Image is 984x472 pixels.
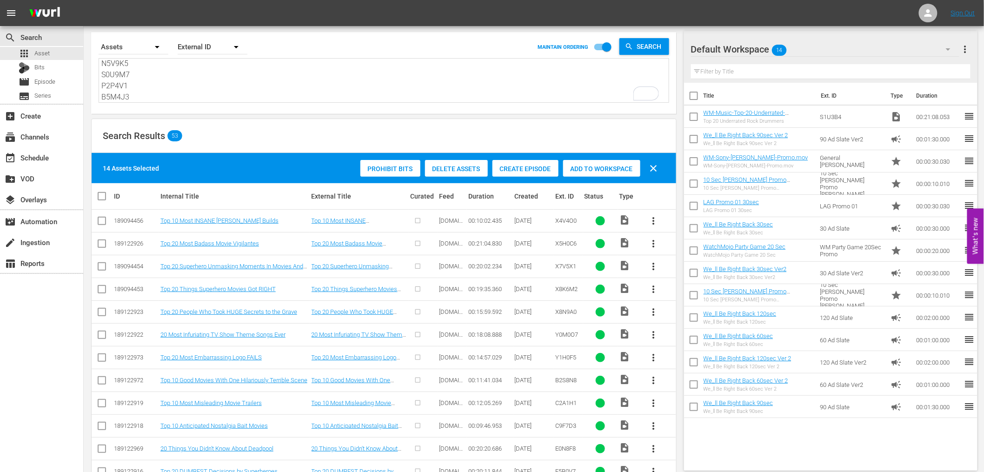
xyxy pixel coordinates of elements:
span: Y0M0O7 [555,331,578,338]
button: more_vert [643,324,665,346]
div: 189122969 [114,445,158,452]
div: 189094456 [114,217,158,224]
span: more_vert [648,284,659,295]
span: event_available [5,153,16,164]
a: Top 20 People Who Took HUGE Secrets to the Grave [312,308,397,322]
span: more_vert [648,352,659,363]
button: more_vert [643,392,665,414]
td: 00:00:30.000 [912,262,964,284]
div: Top 20 Underrated Rock Drummers [704,118,813,124]
a: Top 20 People Who Took HUGE Secrets to the Grave [160,308,297,315]
span: 14 [772,40,787,60]
button: more_vert [643,210,665,232]
button: Create Episode [492,160,558,177]
span: subscriptions [5,132,16,143]
span: table_chart [5,258,16,269]
button: more_vert [643,369,665,392]
span: Video [619,351,631,362]
span: Automation [5,216,16,227]
span: Ad [891,401,902,412]
div: 00:21:04.830 [468,240,512,247]
span: Video [619,214,631,226]
a: We_ll Be Right Back 90sec [704,399,773,406]
div: Default Workspace [691,36,960,62]
div: [DATE] [515,217,552,224]
div: External ID [178,34,247,60]
span: add_box [5,111,16,122]
a: Top 10 Most INSANE [PERSON_NAME] Builds [160,217,279,224]
div: We_ll Be Right Back 120sec Ver 2 [704,364,791,370]
span: Ad [891,223,902,234]
a: We_ll Be Right Back 60sec Ver 2 [704,377,788,384]
button: more_vert [959,38,971,60]
span: C2A1H1 [555,399,577,406]
a: Top 10 Most Misleading Movie Trailers [160,399,262,406]
div: [DATE] [515,286,552,293]
td: 10 Sec [PERSON_NAME] Promo [PERSON_NAME] [817,284,887,306]
a: WatchMojo Party Game 20 Sec [704,243,786,250]
a: WM-Music-Top-20-Underrated-Drummers-in-Rock_S1U3B4-EN_VIDEO.mov [704,109,789,130]
span: Search Results [103,130,165,141]
a: 20 Most Infuriating TV Show Theme Songs Ever [160,331,286,338]
td: 00:01:00.000 [912,329,964,351]
div: Created [515,193,552,200]
span: Ad [891,357,902,368]
div: We_ll Be Right Back 30sec [704,230,773,236]
div: 189094453 [114,286,158,293]
div: We_ll Be Right Back 30sec Ver2 [704,274,787,280]
span: X5H0C6 [555,240,577,247]
a: 20 Things You Didn't Know About Deadpool [312,445,402,459]
div: 00:12:05.269 [468,399,512,406]
div: WatchMojo Party Game 20 Sec [704,252,786,258]
td: 00:00:10.010 [912,173,964,195]
span: reorder [964,155,975,166]
div: We_ll Be Right Back 90sec [704,408,773,414]
a: We_ll Be Right Back 60sec [704,332,773,339]
span: reorder [964,133,975,144]
div: Status [585,193,617,200]
td: 10 Sec [PERSON_NAME] Promo [PERSON_NAME] [817,173,887,195]
a: Top 10 Anticipated Nostalgia Bait Movies [312,422,402,436]
a: We_ll Be Right Back 90sec Ver 2 [704,132,788,139]
p: MAINTAIN ORDERING [538,44,589,50]
div: Bits [19,62,30,73]
div: 14 Assets Selected [103,164,159,173]
span: X7V5X1 [555,263,576,270]
div: 10 Sec [PERSON_NAME] Promo [PERSON_NAME] [704,297,813,303]
div: [DATE] [515,377,552,384]
button: Prohibit Bits [360,160,420,177]
a: Top 20 Superhero Unmasking Moments In Movies And TV [160,263,307,277]
td: 120 Ad Slate Ver2 [817,351,887,373]
div: [DATE] [515,445,552,452]
td: 60 Ad Slate Ver2 [817,373,887,396]
button: Add to Workspace [563,160,640,177]
span: Promo [891,245,902,256]
div: 00:19:35.360 [468,286,512,293]
div: 189122918 [114,422,158,429]
div: We_ll Be Right Back 60sec [704,341,773,347]
a: 10 Sec [PERSON_NAME] Promo [PERSON_NAME] [704,176,791,190]
div: 189122922 [114,331,158,338]
span: reorder [964,267,975,278]
span: subtitles [19,91,30,102]
span: Video [619,442,631,453]
td: 120 Ad Slate [817,306,887,329]
a: Top 20 Things Superhero Movies Got RIGHT [160,286,276,293]
span: more_vert [648,329,659,340]
span: Video [619,260,631,271]
button: more_vert [643,233,665,255]
img: ans4CAIJ8jUAAAAAAAAAAAAAAAAAAAAAAAAgQb4GAAAAAAAAAAAAAAAAAAAAAAAAJMjXAAAAAAAAAAAAAAAAAAAAAAAAgAT5G... [22,2,67,24]
span: reorder [964,334,975,345]
span: menu [6,7,17,19]
span: movie [19,76,30,87]
span: Video [619,419,631,431]
div: LAG Promo 01 30sec [704,207,759,213]
div: [DATE] [515,354,552,361]
span: Delete Assets [425,165,488,173]
span: create_new_folder [5,173,16,185]
textarea: To enrich screen reader interactions, please activate Accessibility in Grammarly extension settings [101,60,669,102]
div: 189122923 [114,308,158,315]
span: Create Episode [492,165,558,173]
div: 00:09:46.953 [468,422,512,429]
a: Top 20 Most Embarrassing Logo FAILS [312,354,400,368]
